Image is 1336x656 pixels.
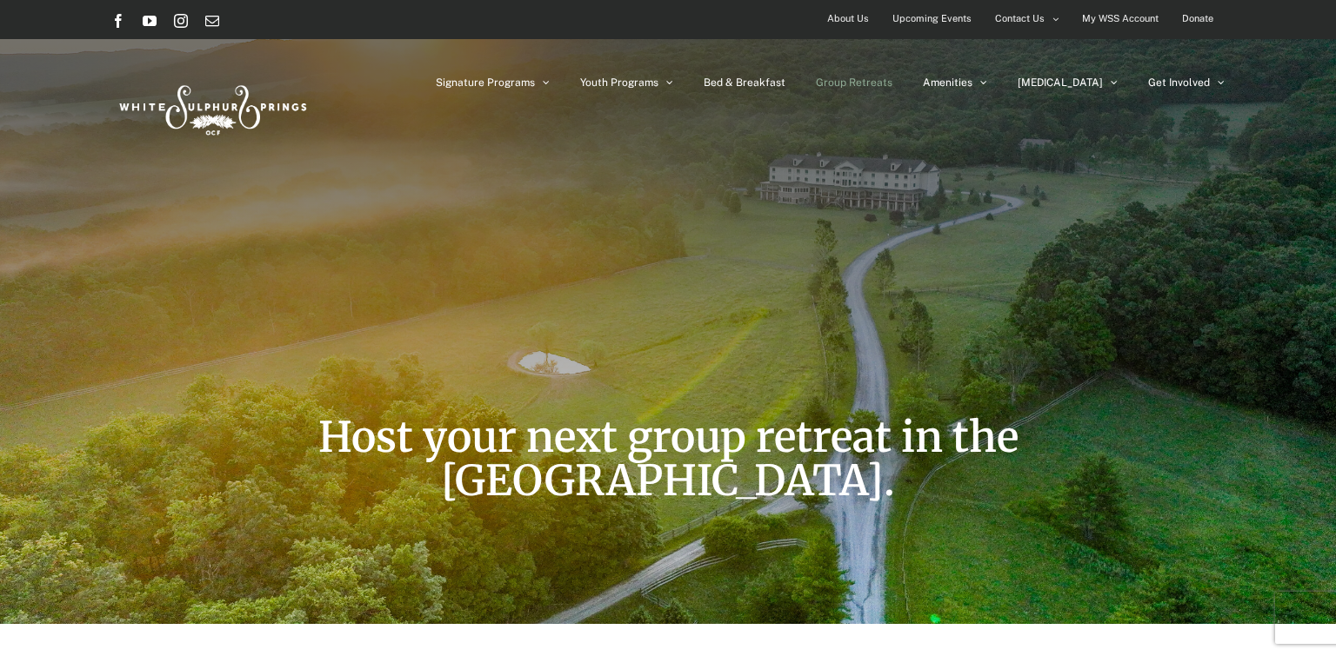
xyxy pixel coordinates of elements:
[1148,77,1210,88] span: Get Involved
[995,6,1045,31] span: Contact Us
[318,411,1019,507] span: Host your next group retreat in the [GEOGRAPHIC_DATA].
[580,77,658,88] span: Youth Programs
[1018,77,1103,88] span: [MEDICAL_DATA]
[174,14,188,28] a: Instagram
[436,39,1225,126] nav: Main Menu
[1018,39,1118,126] a: [MEDICAL_DATA]
[704,77,785,88] span: Bed & Breakfast
[1182,6,1213,31] span: Donate
[436,77,535,88] span: Signature Programs
[892,6,972,31] span: Upcoming Events
[1082,6,1159,31] span: My WSS Account
[827,6,869,31] span: About Us
[436,39,550,126] a: Signature Programs
[1148,39,1225,126] a: Get Involved
[923,39,987,126] a: Amenities
[923,77,972,88] span: Amenities
[143,14,157,28] a: YouTube
[205,14,219,28] a: Email
[704,39,785,126] a: Bed & Breakfast
[111,66,311,148] img: White Sulphur Springs Logo
[111,14,125,28] a: Facebook
[816,77,892,88] span: Group Retreats
[816,39,892,126] a: Group Retreats
[580,39,673,126] a: Youth Programs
